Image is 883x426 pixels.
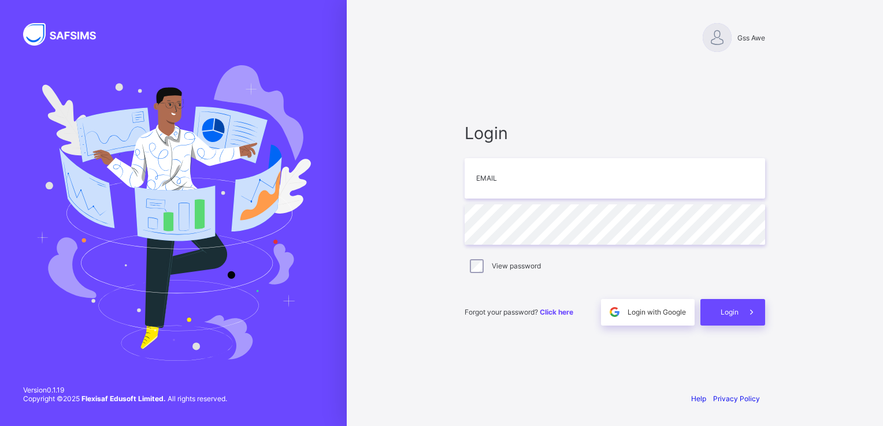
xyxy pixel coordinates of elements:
span: Gss Awe [737,33,765,42]
span: Login with Google [628,308,686,316]
a: Click here [540,308,573,316]
label: View password [492,261,541,270]
strong: Flexisaf Edusoft Limited. [81,394,166,403]
span: Copyright © 2025 All rights reserved. [23,394,227,403]
span: Login [465,123,765,143]
img: Hero Image [36,65,311,361]
img: google.396cfc9801f0270233282035f929180a.svg [608,305,621,319]
a: Help [691,394,706,403]
span: Forgot your password? [465,308,573,316]
a: Privacy Policy [713,394,760,403]
span: Version 0.1.19 [23,386,227,394]
span: Login [721,308,739,316]
img: SAFSIMS Logo [23,23,110,46]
